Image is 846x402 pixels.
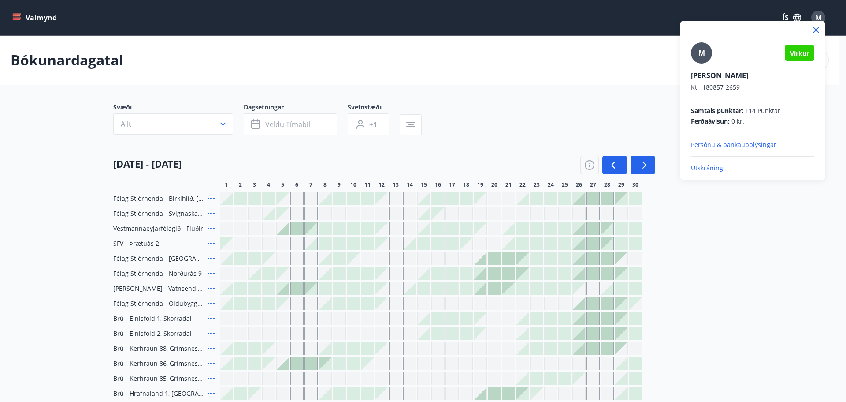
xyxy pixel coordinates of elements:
[691,83,814,92] p: 180857-2659
[691,106,743,115] span: Samtals punktar :
[691,71,814,80] p: [PERSON_NAME]
[790,49,809,57] span: Virkur
[691,83,699,91] span: Kt.
[745,106,780,115] span: 114 Punktar
[731,117,744,126] span: 0 kr.
[698,48,705,58] span: M
[691,117,730,126] span: Ferðaávísun :
[691,140,814,149] p: Persónu & bankaupplýsingar
[691,164,814,173] p: Útskráning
